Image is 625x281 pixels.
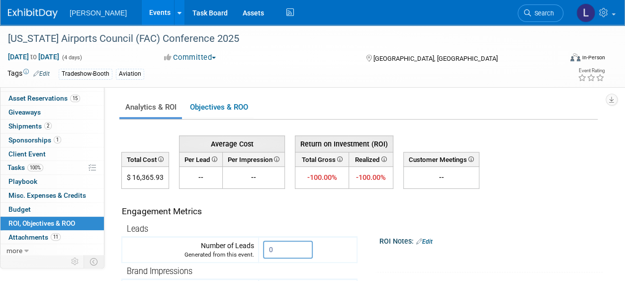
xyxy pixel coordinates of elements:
[8,177,37,185] span: Playbook
[33,70,50,77] a: Edit
[7,52,60,61] span: [DATE] [DATE]
[578,68,605,73] div: Event Rating
[251,173,256,181] span: --
[518,4,563,22] a: Search
[8,150,46,158] span: Client Event
[6,247,22,255] span: more
[379,234,603,247] div: ROI Notes:
[126,241,254,259] div: Number of Leads
[122,152,169,166] th: Total Cost
[70,9,127,17] span: [PERSON_NAME]
[295,136,393,152] th: Return on Investment (ROI)
[0,175,104,188] a: Playbook
[7,68,50,80] td: Tags
[0,244,104,258] a: more
[161,52,220,63] button: Committed
[0,106,104,119] a: Giveaways
[119,98,182,117] a: Analytics & ROI
[127,224,148,234] span: Leads
[0,120,104,133] a: Shipments2
[404,152,479,166] th: Customer Meetings
[373,55,498,62] span: [GEOGRAPHIC_DATA], [GEOGRAPHIC_DATA]
[8,219,75,227] span: ROI, Objectives & ROO
[184,98,254,117] a: Objectives & ROO
[349,152,393,166] th: Realized
[126,251,254,259] div: Generated from this event.
[0,203,104,216] a: Budget
[0,231,104,244] a: Attachments11
[8,122,52,130] span: Shipments
[61,54,82,61] span: (4 days)
[70,95,80,102] span: 15
[44,122,52,130] span: 2
[570,53,580,61] img: Format-Inperson.png
[67,255,84,268] td: Personalize Event Tab Strip
[408,172,475,182] div: --
[576,3,595,22] img: Lindsey Wolanczyk
[29,53,38,61] span: to
[8,136,61,144] span: Sponsorships
[295,152,349,166] th: Total Gross
[179,136,285,152] th: Average Cost
[582,54,605,61] div: In-Person
[518,52,605,67] div: Event Format
[0,217,104,230] a: ROI, Objectives & ROO
[8,108,41,116] span: Giveaways
[84,255,104,268] td: Toggle Event Tabs
[223,152,285,166] th: Per Impression
[0,147,104,161] a: Client Event
[356,173,386,182] span: -100.00%
[7,163,43,171] span: Tasks
[198,173,203,181] span: --
[122,167,169,189] td: $ 16,365.93
[54,136,61,143] span: 1
[116,69,144,79] div: Aviation
[8,205,31,213] span: Budget
[0,161,104,174] a: Tasks100%
[531,9,554,17] span: Search
[8,233,61,241] span: Attachments
[51,233,61,241] span: 11
[8,94,80,102] span: Asset Reservations
[27,164,43,171] span: 100%
[8,8,58,18] img: ExhibitDay
[307,173,337,182] span: -100.00%
[416,238,433,245] a: Edit
[0,189,104,202] a: Misc. Expenses & Credits
[179,152,223,166] th: Per Lead
[4,30,554,48] div: [US_STATE] Airports Council (FAC) Conference 2025
[122,205,353,218] div: Engagement Metrics
[0,92,104,105] a: Asset Reservations15
[0,134,104,147] a: Sponsorships1
[127,267,192,276] span: Brand Impressions
[8,191,86,199] span: Misc. Expenses & Credits
[59,69,112,79] div: Tradeshow-Booth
